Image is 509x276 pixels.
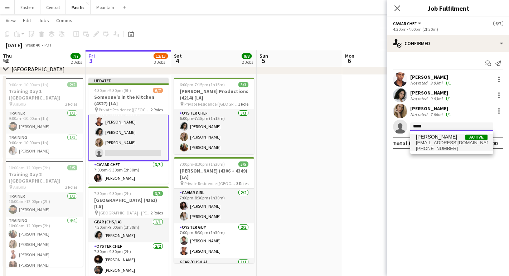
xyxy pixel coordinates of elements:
div: 7.66mi [429,112,444,117]
span: 4 [173,57,182,65]
div: Not rated [410,112,429,117]
app-card-role: Training1/19:00am-10:00am (1h)[PERSON_NAME] [3,134,83,158]
div: Confirmed [387,35,509,52]
span: Comms [56,17,72,24]
span: 10:00am-12:00pm (2h) [9,165,50,170]
span: Private Residence ([GEOGRAPHIC_DATA], [GEOGRAPHIC_DATA]) [184,181,236,186]
span: Thu [3,53,12,59]
div: 4:30pm-7:00pm (2h30m) [393,26,503,32]
h3: Someone's in the Kitchen (4327) [LA] [88,94,169,107]
span: [GEOGRAPHIC_DATA] - [PERSON_NAME] ([GEOGRAPHIC_DATA], [GEOGRAPHIC_DATA]) [99,210,151,216]
span: Sat [174,53,182,59]
span: 6 [344,57,354,65]
span: 2 [2,57,12,65]
span: Jobs [38,17,49,24]
app-job-card: Updated4:30pm-9:30pm (5h)6/7Someone's in the Kitchen (4327) [LA] Private Residence ([GEOGRAPHIC_D... [88,78,169,184]
div: 9.03mi [429,80,444,86]
h3: Job Fulfilment [387,4,509,13]
span: 3/3 [153,191,163,196]
h3: [GEOGRAPHIC_DATA] (4361) [LA] [88,197,169,210]
div: 2 Jobs [242,59,253,65]
app-job-card: 9:00am-10:00am (1h)2/2Training Day 1 ([GEOGRAPHIC_DATA]) AirBnB2 RolesTrainer1/19:00am-10:00am (1... [3,78,83,158]
span: 3 [87,57,95,65]
span: 9:00am-10:00am (1h) [9,82,48,87]
span: Sun [260,53,268,59]
div: [PERSON_NAME] [410,74,452,80]
span: 5 [258,57,268,65]
span: 3/3 [238,82,248,87]
span: +19172975928 [416,146,488,151]
span: Caviar Chef [393,21,417,26]
span: AirBnB [13,101,26,107]
a: Comms [53,16,75,25]
span: Rifko Meier [416,134,457,140]
div: Not rated [410,80,429,86]
app-card-role: Trainer1/110:00am-12:00pm (2h)[PERSON_NAME] [3,192,83,217]
div: Total fee [393,140,417,147]
app-card-role: Gear (CHS/LA)1/17:30pm-9:00pm (1h30m)[PERSON_NAME] [88,218,169,242]
span: Fri [88,53,95,59]
span: 4:30pm-9:30pm (5h) [94,88,131,93]
span: 6/7 [493,21,503,26]
span: Week 40 [24,42,42,48]
span: 7:30pm-9:30pm (2h) [94,191,131,196]
span: 7/7 [71,53,81,59]
div: [PERSON_NAME] [410,89,452,96]
span: 5/5 [67,165,77,170]
app-job-card: 7:00pm-8:30pm (1h30m)5/5[PERSON_NAME] (4306 + 4349) [LA] Private Residence ([GEOGRAPHIC_DATA], [G... [174,157,254,263]
app-skills-label: 1/1 [445,96,451,101]
a: Jobs [35,16,52,25]
app-card-role: Oyster Chef3/36:00pm-7:15pm (1h15m)[PERSON_NAME][PERSON_NAME][PERSON_NAME] [174,109,254,154]
div: 9.03mi [429,96,444,101]
h3: Training Day 1 ([GEOGRAPHIC_DATA]) [3,88,83,101]
span: 12/13 [154,53,168,59]
a: Edit [20,16,34,25]
app-card-role: Caviar Chef3/37:00pm-9:30pm (2h30m)[PERSON_NAME] [88,161,169,206]
button: Eastern [15,0,40,14]
app-card-role: Caviar Girl2/27:00pm-8:30pm (1h30m)[PERSON_NAME][PERSON_NAME] [174,189,254,223]
button: Central [40,0,66,14]
span: 5/5 [238,161,248,167]
div: [GEOGRAPHIC_DATA] [11,66,65,73]
div: 3 Jobs [154,59,168,65]
button: Caviar Chef [393,21,422,26]
div: Updated [88,78,169,83]
app-job-card: 6:00pm-7:15pm (1h15m)3/3[PERSON_NAME] Productions (4214) [LA] Private Residence ([GEOGRAPHIC_DATA... [174,78,254,154]
span: 2 Roles [65,101,77,107]
span: Private Residence ([GEOGRAPHIC_DATA], [GEOGRAPHIC_DATA]) [99,107,151,112]
app-card-role: Trainer1/19:00am-10:00am (1h)[PERSON_NAME] [3,109,83,134]
button: Pacific [66,0,91,14]
button: Mountain [91,0,120,14]
app-skills-label: 1/1 [445,80,451,86]
span: 2 Roles [151,107,163,112]
app-card-role: Training4/410:00am-12:00pm (2h)[PERSON_NAME][PERSON_NAME][PERSON_NAME][PERSON_NAME] [3,217,83,272]
h3: [PERSON_NAME] (4306 + 4349) [LA] [174,168,254,180]
span: Edit [23,17,31,24]
h3: [PERSON_NAME] Productions (4214) [LA] [174,88,254,101]
span: info@oystersxo.com [416,140,488,146]
div: 2 Jobs [71,59,82,65]
span: 1 Role [238,101,248,107]
h3: Training Day 2 ([GEOGRAPHIC_DATA]) [3,171,83,184]
span: 7:00pm-8:30pm (1h30m) [180,161,225,167]
span: 6:00pm-7:15pm (1h15m) [180,82,225,87]
app-card-role: Caviar Chef1A3/44:30pm-7:00pm (2h30m)[PERSON_NAME][PERSON_NAME][PERSON_NAME] [88,104,169,161]
span: 6/7 [153,88,163,93]
span: AirBnB [13,184,26,190]
span: 2 Roles [151,210,163,216]
span: 2/2 [67,82,77,87]
app-skills-label: 1/1 [445,112,451,117]
span: 3 Roles [236,181,248,186]
app-card-role: Oyster Guy2/27:00pm-8:30pm (1h30m)[PERSON_NAME][PERSON_NAME] [174,223,254,258]
div: Not rated [410,96,429,101]
span: Active [465,135,488,140]
span: 2 Roles [65,184,77,190]
div: PDT [44,42,52,48]
div: [DATE] [6,42,22,49]
app-job-card: 10:00am-12:00pm (2h)5/5Training Day 2 ([GEOGRAPHIC_DATA]) AirBnB2 RolesTrainer1/110:00am-12:00pm ... [3,161,83,267]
